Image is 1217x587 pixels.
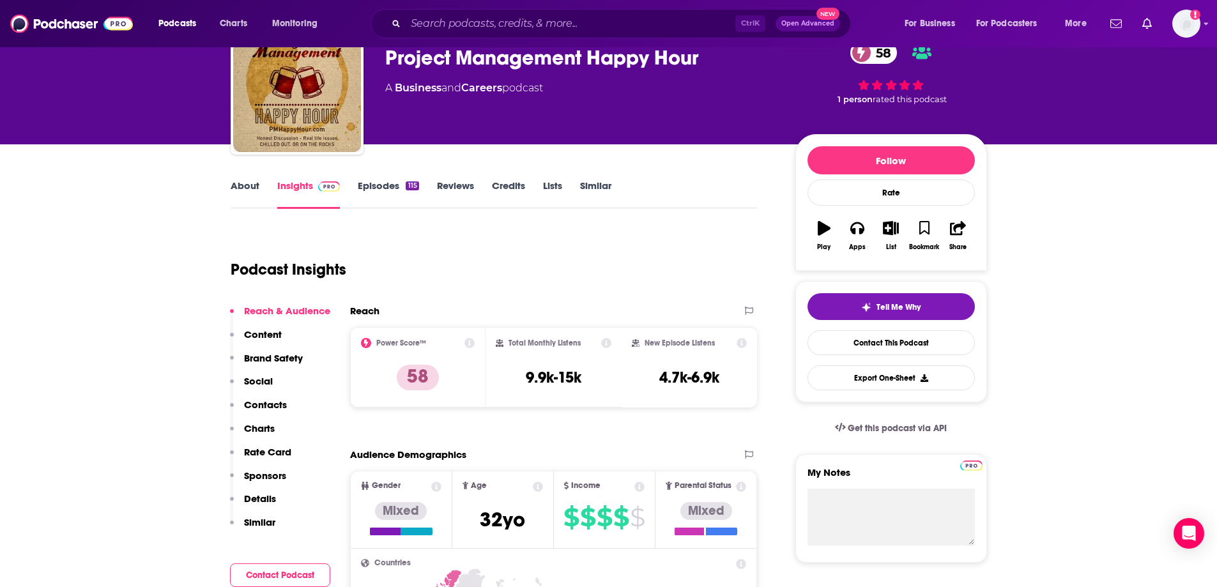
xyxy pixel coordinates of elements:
[231,179,259,209] a: About
[230,563,330,587] button: Contact Podcast
[571,482,601,490] span: Income
[905,15,955,33] span: For Business
[406,181,418,190] div: 115
[211,13,255,34] a: Charts
[808,213,841,259] button: Play
[580,507,595,528] span: $
[1190,10,1200,20] svg: Add a profile image
[1056,13,1103,34] button: open menu
[949,243,967,251] div: Share
[849,243,866,251] div: Apps
[244,305,330,317] p: Reach & Audience
[230,375,273,399] button: Social
[244,446,291,458] p: Rate Card
[230,305,330,328] button: Reach & Audience
[1172,10,1200,38] img: User Profile
[680,502,732,520] div: Mixed
[776,16,840,31] button: Open AdvancedNew
[244,469,286,482] p: Sponsors
[350,305,379,317] h2: Reach
[461,82,502,94] a: Careers
[244,422,275,434] p: Charts
[808,293,975,320] button: tell me why sparkleTell Me Why
[230,399,287,422] button: Contacts
[1065,15,1087,33] span: More
[244,352,303,364] p: Brand Safety
[874,213,907,259] button: List
[861,302,871,312] img: tell me why sparkle
[825,413,958,444] a: Get this podcast via API
[480,507,525,532] span: 32 yo
[318,181,341,192] img: Podchaser Pro
[795,33,987,112] div: 58 1 personrated this podcast
[376,339,426,347] h2: Power Score™
[397,365,439,390] p: 58
[406,13,735,34] input: Search podcasts, credits, & more...
[230,328,282,352] button: Content
[580,179,611,209] a: Similar
[372,482,401,490] span: Gender
[272,15,318,33] span: Monitoring
[263,13,334,34] button: open menu
[808,179,975,206] div: Rate
[233,24,361,152] img: Project Management Happy Hour
[613,507,629,528] span: $
[230,469,286,493] button: Sponsors
[781,20,834,27] span: Open Advanced
[645,339,715,347] h2: New Episode Listens
[968,13,1056,34] button: open menu
[960,459,983,471] a: Pro website
[941,213,974,259] button: Share
[908,213,941,259] button: Bookmark
[230,516,275,540] button: Similar
[244,375,273,387] p: Social
[383,9,863,38] div: Search podcasts, credits, & more...
[543,179,562,209] a: Lists
[10,11,133,36] img: Podchaser - Follow, Share and Rate Podcasts
[244,516,275,528] p: Similar
[909,243,939,251] div: Bookmark
[808,330,975,355] a: Contact This Podcast
[659,368,719,387] h3: 4.7k-6.9k
[848,423,947,434] span: Get this podcast via API
[244,399,287,411] p: Contacts
[395,82,441,94] a: Business
[816,8,839,20] span: New
[220,15,247,33] span: Charts
[808,466,975,489] label: My Notes
[231,260,346,279] h1: Podcast Insights
[876,302,921,312] span: Tell Me Why
[1172,10,1200,38] button: Show profile menu
[1137,13,1157,34] a: Show notifications dropdown
[385,80,543,96] div: A podcast
[808,146,975,174] button: Follow
[230,492,276,516] button: Details
[471,482,487,490] span: Age
[597,507,612,528] span: $
[441,82,461,94] span: and
[374,559,411,567] span: Countries
[350,448,466,461] h2: Audience Demographics
[1105,13,1127,34] a: Show notifications dropdown
[841,213,874,259] button: Apps
[976,15,1037,33] span: For Podcasters
[230,352,303,376] button: Brand Safety
[1172,10,1200,38] span: Logged in as rpearson
[437,179,474,209] a: Reviews
[230,422,275,446] button: Charts
[1174,518,1204,549] div: Open Intercom Messenger
[526,368,581,387] h3: 9.9k-15k
[244,492,276,505] p: Details
[873,95,947,104] span: rated this podcast
[850,42,898,64] a: 58
[630,507,645,528] span: $
[817,243,830,251] div: Play
[358,179,418,209] a: Episodes115
[838,95,873,104] span: 1 person
[886,243,896,251] div: List
[735,15,765,32] span: Ctrl K
[896,13,971,34] button: open menu
[808,365,975,390] button: Export One-Sheet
